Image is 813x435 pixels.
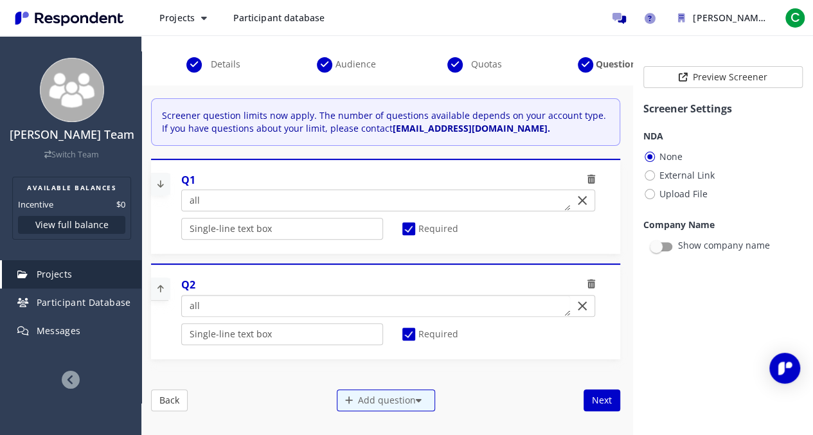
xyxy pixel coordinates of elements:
a: Participant database [222,6,335,30]
div: Add question [337,389,435,411]
p: Screener question limits now apply. The number of questions available depends on your account typ... [162,109,612,135]
span: Projects [159,12,195,24]
span: Audience [335,58,377,71]
span: External Link [643,168,715,183]
strong: [EMAIL_ADDRESS][DOMAIN_NAME]. [393,122,550,134]
img: Respondent [10,8,129,29]
span: Details [204,58,247,71]
textarea: Which of the following categories best describes your firm's total assets under management (AUM)? [182,296,570,316]
button: C [782,6,808,30]
dt: Incentive [18,198,53,211]
section: Balance summary [12,177,131,240]
a: Switch Team [44,149,99,160]
div: Audience [281,57,412,73]
button: Clear Input [573,296,591,315]
span: Questions [596,58,638,71]
span: Required [402,328,458,343]
div: Open Intercom Messenger [769,353,800,384]
textarea: Which of the following categories best describes your firm's total assets under management (AUM)? [182,190,570,211]
span: Participant Database [37,296,131,308]
h1: Company Name [643,218,803,231]
div: Quotas [412,57,542,73]
button: charlie cochrane Team [668,6,777,30]
h1: Screener Settings [643,101,803,116]
div: Questions [542,57,673,73]
h2: AVAILABLE BALANCES [18,182,125,193]
h1: NDA [643,129,803,143]
button: View full balance [18,216,125,234]
span: C [785,8,805,28]
a: Message participants [606,5,632,31]
span: Upload File [643,186,708,202]
p: Show company name [678,238,770,253]
span: Participant database [233,12,325,24]
button: Back [151,389,188,411]
dd: $0 [116,198,125,211]
span: Quotas [465,58,508,71]
a: Help and support [637,5,663,31]
button: Clear Input [573,191,591,210]
div: Q1 [181,173,195,188]
div: Details [151,57,281,73]
button: Preview Screener [643,66,803,88]
span: [PERSON_NAME] Team [693,12,794,24]
div: Q2 [181,278,195,292]
span: Projects [37,268,73,280]
h4: [PERSON_NAME] Team [8,129,135,141]
span: Required [402,222,458,238]
img: team_avatar_256.png [40,58,104,122]
span: None [643,149,683,164]
span: Messages [37,324,81,337]
button: Projects [149,6,217,30]
button: Next [584,389,620,411]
